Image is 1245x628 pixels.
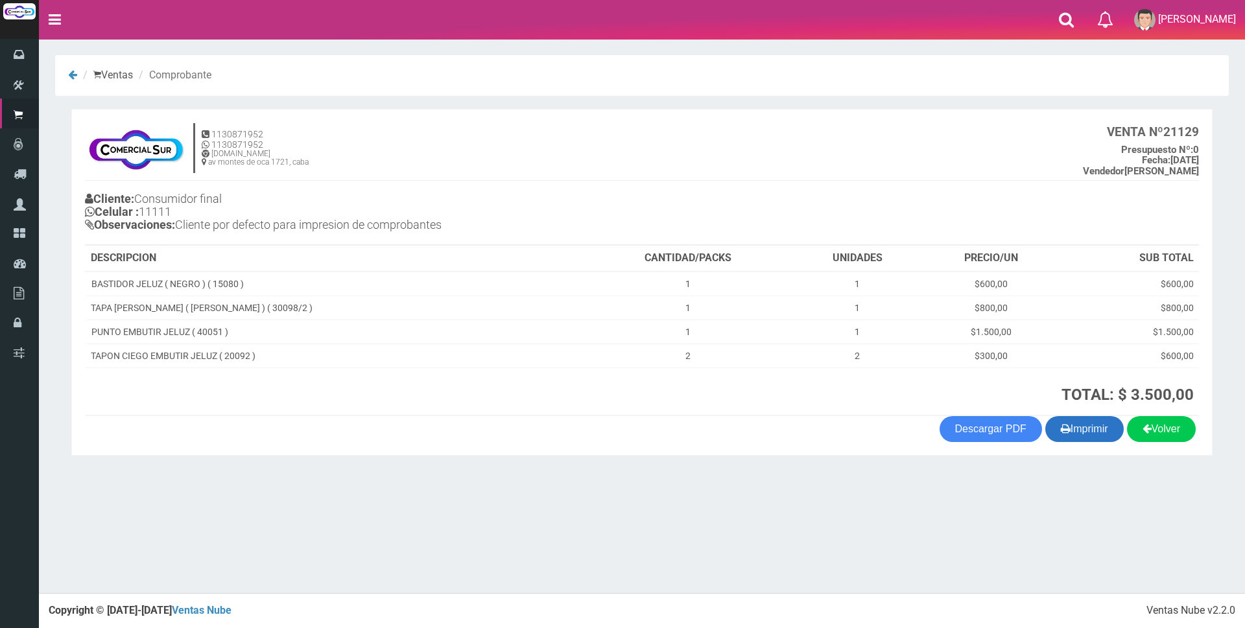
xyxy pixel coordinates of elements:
[584,296,792,320] td: 1
[1134,9,1156,30] img: User Image
[792,320,922,343] td: 1
[3,3,36,19] img: Logo grande
[202,150,309,167] h6: [DOMAIN_NAME] av montes de oca 1721, caba
[86,246,584,272] th: DESCRIPCION
[1121,144,1193,156] strong: Presupuesto Nº:
[792,343,922,367] td: 2
[1083,165,1124,177] strong: Vendedor
[172,604,231,616] a: Ventas Nube
[1060,272,1199,296] td: $600,00
[86,343,584,367] td: TAPON CIEGO EMBUTIR JELUZ ( 20092 )
[49,604,231,616] strong: Copyright © [DATE]-[DATE]
[922,246,1060,272] th: PRECIO/UN
[1060,320,1199,343] td: $1.500,00
[922,296,1060,320] td: $800,00
[1142,154,1199,166] b: [DATE]
[85,189,642,237] h4: Consumidor final 11111 Cliente por defecto para impresion de comprobantes
[85,192,134,205] b: Cliente:
[1061,386,1194,404] strong: TOTAL: $ 3.500,00
[584,320,792,343] td: 1
[584,246,792,272] th: CANTIDAD/PACKS
[940,416,1042,442] a: Descargar PDF
[1121,144,1199,156] b: 0
[80,68,133,83] li: Ventas
[1142,154,1170,166] strong: Fecha:
[1107,124,1199,139] b: 21129
[1083,165,1199,177] b: [PERSON_NAME]
[922,320,1060,343] td: $1.500,00
[1127,416,1196,442] a: Volver
[1060,296,1199,320] td: $800,00
[792,296,922,320] td: 1
[136,68,211,83] li: Comprobante
[1060,246,1199,272] th: SUB TOTAL
[86,296,584,320] td: TAPA [PERSON_NAME] ( [PERSON_NAME] ) ( 30098/2 )
[922,272,1060,296] td: $600,00
[202,130,309,150] h5: 1130871952 1130871952
[85,218,175,231] b: Observaciones:
[1045,416,1124,442] button: Imprimir
[584,343,792,367] td: 2
[85,205,139,218] b: Celular :
[86,320,584,343] td: PUNTO EMBUTIR JELUZ ( 40051 )
[85,122,187,174] img: f695dc5f3a855ddc19300c990e0c55a2.jpg
[792,272,922,296] td: 1
[792,246,922,272] th: UNIDADES
[86,272,584,296] td: BASTIDOR JELUZ ( NEGRO ) ( 15080 )
[922,343,1060,367] td: $300,00
[584,272,792,296] td: 1
[1158,13,1236,25] span: [PERSON_NAME]
[1146,603,1235,618] div: Ventas Nube v2.2.0
[1107,124,1163,139] strong: VENTA Nº
[1060,343,1199,367] td: $600,00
